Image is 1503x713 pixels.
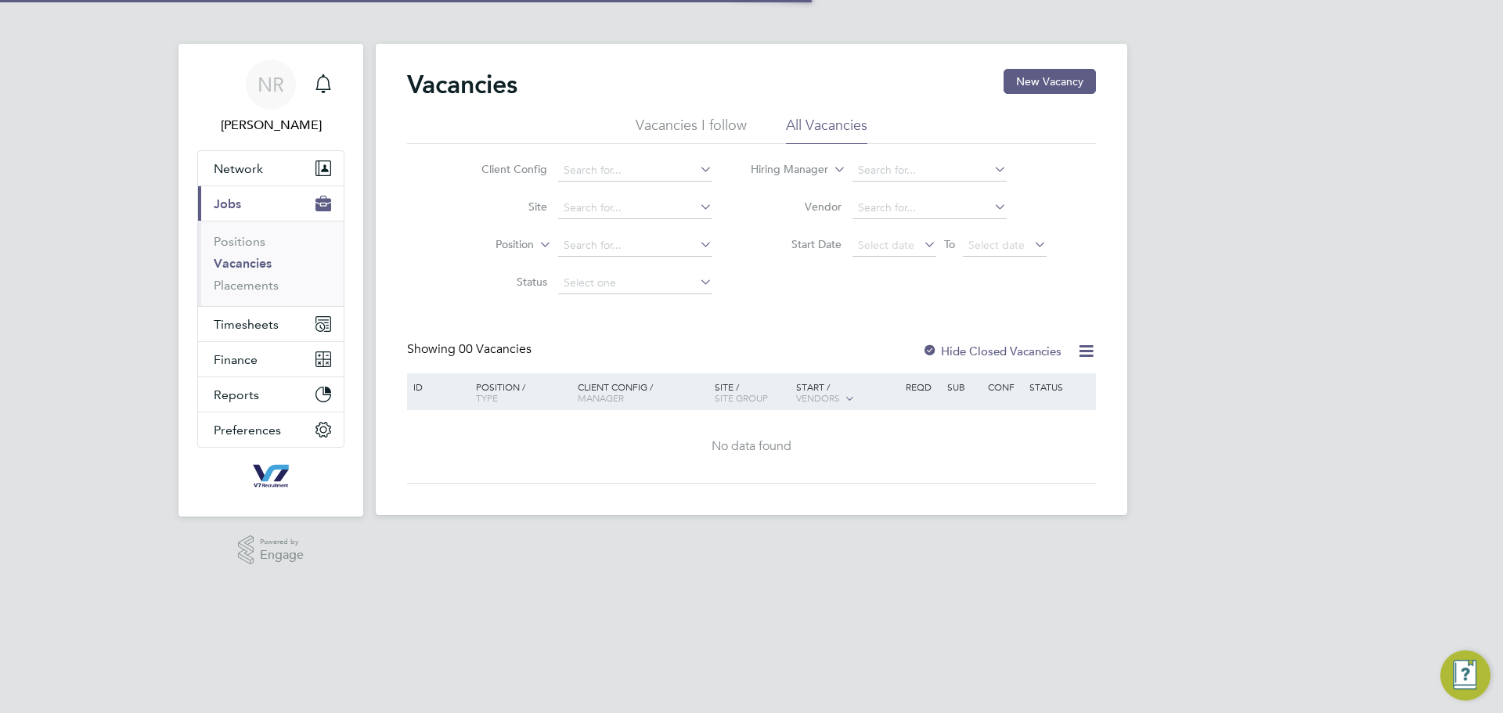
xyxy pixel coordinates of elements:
[786,116,867,144] li: All Vacancies
[197,59,344,135] a: NR[PERSON_NAME]
[214,161,263,176] span: Network
[407,341,535,358] div: Showing
[178,44,363,517] nav: Main navigation
[409,438,1094,455] div: No data found
[852,160,1007,182] input: Search for...
[558,197,712,219] input: Search for...
[711,373,793,411] div: Site /
[444,237,534,253] label: Position
[260,549,304,562] span: Engage
[214,278,279,293] a: Placements
[943,373,984,400] div: Sub
[214,234,265,249] a: Positions
[198,186,344,221] button: Jobs
[198,151,344,185] button: Network
[738,162,828,178] label: Hiring Manager
[715,391,768,404] span: Site Group
[214,256,272,271] a: Vacancies
[751,237,842,251] label: Start Date
[197,463,344,488] a: Go to home page
[476,391,498,404] span: Type
[198,221,344,306] div: Jobs
[574,373,711,411] div: Client Config /
[464,373,574,411] div: Position /
[214,352,258,367] span: Finance
[1004,69,1096,94] button: New Vacancy
[558,160,712,182] input: Search for...
[260,535,304,549] span: Powered by
[407,69,517,100] h2: Vacancies
[558,235,712,257] input: Search for...
[197,116,344,135] span: Natasha Raso
[238,535,305,565] a: Powered byEngage
[457,275,547,289] label: Status
[258,74,284,95] span: NR
[409,373,464,400] div: ID
[852,197,1007,219] input: Search for...
[457,200,547,214] label: Site
[578,391,624,404] span: Manager
[198,307,344,341] button: Timesheets
[214,317,279,332] span: Timesheets
[858,238,914,252] span: Select date
[902,373,943,400] div: Reqd
[558,272,712,294] input: Select one
[796,391,840,404] span: Vendors
[751,200,842,214] label: Vendor
[984,373,1025,400] div: Conf
[457,162,547,176] label: Client Config
[1440,650,1490,700] button: Engage Resource Center
[198,342,344,376] button: Finance
[939,234,960,254] span: To
[214,196,241,211] span: Jobs
[459,341,532,357] span: 00 Vacancies
[968,238,1025,252] span: Select date
[922,344,1061,358] label: Hide Closed Vacancies
[247,463,295,488] img: v7recruitment-logo-retina.png
[1025,373,1094,400] div: Status
[198,412,344,447] button: Preferences
[214,387,259,402] span: Reports
[636,116,747,144] li: Vacancies I follow
[214,423,281,438] span: Preferences
[198,377,344,412] button: Reports
[792,373,902,412] div: Start /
